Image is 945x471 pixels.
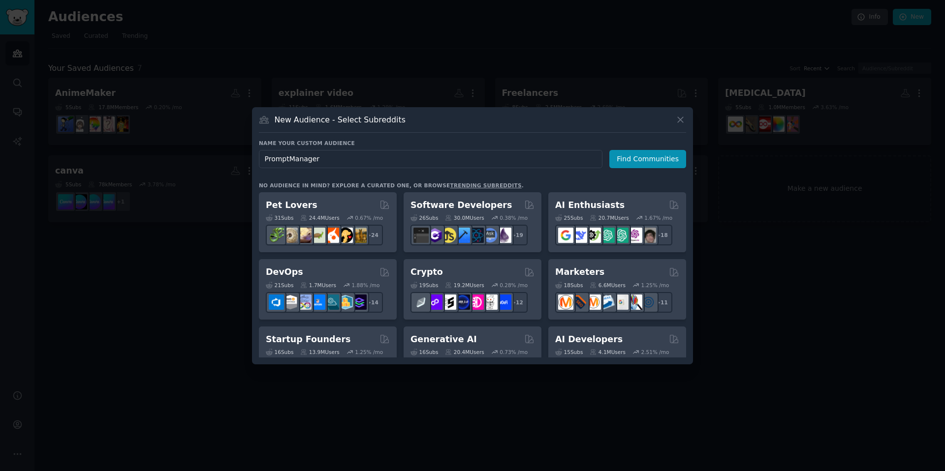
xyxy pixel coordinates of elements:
div: 16 Sub s [266,349,293,355]
img: OpenAIDev [627,228,642,243]
h2: Pet Lovers [266,199,317,211]
div: 24.4M Users [300,214,339,221]
img: learnjavascript [441,228,456,243]
img: ethfinance [413,294,429,310]
input: Pick a short name, like "Digital Marketers" or "Movie-Goers" [259,150,602,168]
img: chatgpt_prompts_ [613,228,629,243]
div: 18 Sub s [555,282,583,289]
h3: Name your custom audience [259,140,686,147]
img: 0xPolygon [427,294,442,310]
div: 6.6M Users [590,282,626,289]
div: 1.25 % /mo [355,349,383,355]
img: AskMarketing [586,294,601,310]
img: googleads [613,294,629,310]
div: 13.9M Users [300,349,339,355]
div: + 18 [652,225,672,245]
div: 0.28 % /mo [500,282,528,289]
img: azuredevops [269,294,284,310]
img: cockatiel [324,228,339,243]
img: AskComputerScience [482,228,498,243]
h2: DevOps [266,266,303,278]
img: ethstaker [441,294,456,310]
div: + 24 [362,225,383,245]
img: MarketingResearch [627,294,642,310]
div: 1.7M Users [300,282,336,289]
img: PetAdvice [338,228,353,243]
a: trending subreddits [450,182,521,188]
div: + 11 [652,292,672,313]
div: + 12 [507,292,528,313]
h2: AI Enthusiasts [555,199,625,211]
img: ballpython [283,228,298,243]
img: defiblockchain [469,294,484,310]
h2: Software Developers [410,199,512,211]
div: 2.51 % /mo [641,349,669,355]
img: content_marketing [558,294,573,310]
div: 1.88 % /mo [352,282,380,289]
div: 20.7M Users [590,214,629,221]
div: 0.67 % /mo [355,214,383,221]
img: bigseo [572,294,587,310]
div: 21 Sub s [266,282,293,289]
div: 19.2M Users [445,282,484,289]
div: + 14 [362,292,383,313]
div: 26 Sub s [410,214,438,221]
img: dogbreed [351,228,367,243]
img: leopardgeckos [296,228,312,243]
div: 19 Sub s [410,282,438,289]
img: platformengineering [324,294,339,310]
div: 25 Sub s [555,214,583,221]
div: 15 Sub s [555,349,583,355]
img: iOSProgramming [455,228,470,243]
div: 20.4M Users [445,349,484,355]
div: 0.38 % /mo [500,214,528,221]
img: PlatformEngineers [351,294,367,310]
img: chatgpt_promptDesign [599,228,615,243]
div: 1.67 % /mo [644,214,672,221]
div: + 19 [507,225,528,245]
img: Docker_DevOps [296,294,312,310]
img: Emailmarketing [599,294,615,310]
div: 30.0M Users [445,214,484,221]
img: AItoolsCatalog [586,228,601,243]
div: 31 Sub s [266,214,293,221]
img: reactnative [469,228,484,243]
button: Find Communities [609,150,686,168]
img: herpetology [269,228,284,243]
img: DeepSeek [572,228,587,243]
img: elixir [496,228,511,243]
img: OnlineMarketing [641,294,656,310]
div: 0.73 % /mo [500,349,528,355]
img: turtle [310,228,325,243]
img: csharp [427,228,442,243]
h2: Generative AI [410,333,477,346]
h2: Crypto [410,266,443,278]
div: No audience in mind? Explore a curated one, or browse . [259,182,524,189]
img: web3 [455,294,470,310]
img: software [413,228,429,243]
h3: New Audience - Select Subreddits [275,115,406,125]
div: 1.25 % /mo [641,282,669,289]
div: 4.1M Users [590,349,626,355]
img: aws_cdk [338,294,353,310]
img: GoogleGeminiAI [558,228,573,243]
img: CryptoNews [482,294,498,310]
img: defi_ [496,294,511,310]
div: 16 Sub s [410,349,438,355]
h2: AI Developers [555,333,623,346]
img: DevOpsLinks [310,294,325,310]
h2: Startup Founders [266,333,350,346]
img: ArtificalIntelligence [641,228,656,243]
h2: Marketers [555,266,604,278]
img: AWS_Certified_Experts [283,294,298,310]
